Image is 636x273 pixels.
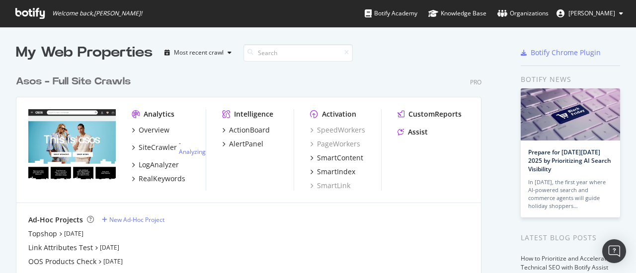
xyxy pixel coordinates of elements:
[179,139,206,156] div: -
[521,48,601,58] a: Botify Chrome Plugin
[222,125,270,135] a: ActionBoard
[549,5,631,21] button: [PERSON_NAME]
[28,257,96,267] a: OOS Products Check
[602,239,626,263] div: Open Intercom Messenger
[408,109,462,119] div: CustomReports
[139,160,179,170] div: LogAnalyzer
[160,45,236,61] button: Most recent crawl
[521,254,610,272] a: How to Prioritize and Accelerate Technical SEO with Botify Assist
[52,9,142,17] span: Welcome back, [PERSON_NAME] !
[102,215,164,224] a: New Ad-Hoc Project
[531,48,601,58] div: Botify Chrome Plugin
[132,125,169,135] a: Overview
[109,215,164,224] div: New Ad-Hoc Project
[64,229,83,238] a: [DATE]
[132,174,185,184] a: RealKeywords
[568,9,615,17] span: Kerry Collins
[521,232,620,243] div: Latest Blog Posts
[28,109,116,179] img: www.asos.com
[174,50,224,56] div: Most recent crawl
[16,74,135,89] a: Asos - Full Site Crawls
[317,153,363,163] div: SmartContent
[28,215,83,225] div: Ad-Hoc Projects
[139,174,185,184] div: RealKeywords
[28,229,57,239] a: Topshop
[243,44,353,62] input: Search
[365,8,417,18] div: Botify Academy
[139,142,177,152] div: SiteCrawler
[132,160,179,170] a: LogAnalyzer
[229,125,270,135] div: ActionBoard
[528,178,613,210] div: In [DATE], the first year where AI-powered search and commerce agents will guide holiday shoppers…
[222,139,263,149] a: AlertPanel
[144,109,174,119] div: Analytics
[397,109,462,119] a: CustomReports
[528,148,611,173] a: Prepare for [DATE][DATE] 2025 by Prioritizing AI Search Visibility
[408,127,428,137] div: Assist
[521,74,620,85] div: Botify news
[310,167,355,177] a: SmartIndex
[16,74,131,89] div: Asos - Full Site Crawls
[132,139,206,156] a: SiteCrawler- Analyzing
[139,125,169,135] div: Overview
[16,43,153,63] div: My Web Properties
[234,109,273,119] div: Intelligence
[229,139,263,149] div: AlertPanel
[470,78,481,86] div: Pro
[521,88,620,140] img: Prepare for Black Friday 2025 by Prioritizing AI Search Visibility
[179,147,206,156] a: Analyzing
[317,167,355,177] div: SmartIndex
[497,8,549,18] div: Organizations
[100,243,119,252] a: [DATE]
[310,181,350,191] a: SmartLink
[310,139,360,149] a: PageWorkers
[103,257,123,266] a: [DATE]
[310,125,365,135] a: SpeedWorkers
[28,243,93,253] a: Link Attributes Test
[428,8,486,18] div: Knowledge Base
[322,109,356,119] div: Activation
[397,127,428,137] a: Assist
[310,153,363,163] a: SmartContent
